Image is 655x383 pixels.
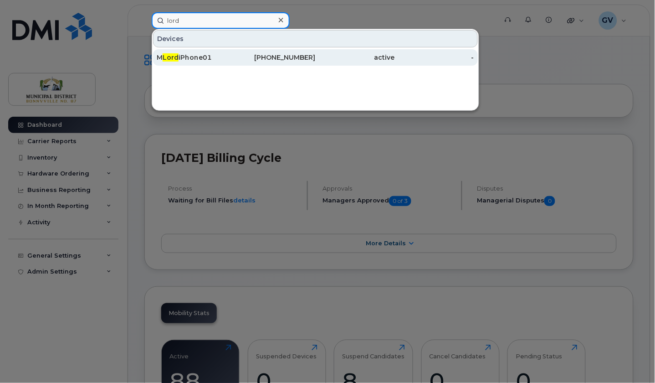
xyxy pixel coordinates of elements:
[395,53,474,62] div: -
[163,53,179,62] span: Lord
[157,53,236,62] div: M iPhone01
[316,53,395,62] div: active
[153,49,478,66] a: MLordiPhone01[PHONE_NUMBER]active-
[153,30,478,47] div: Devices
[236,53,315,62] div: [PHONE_NUMBER]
